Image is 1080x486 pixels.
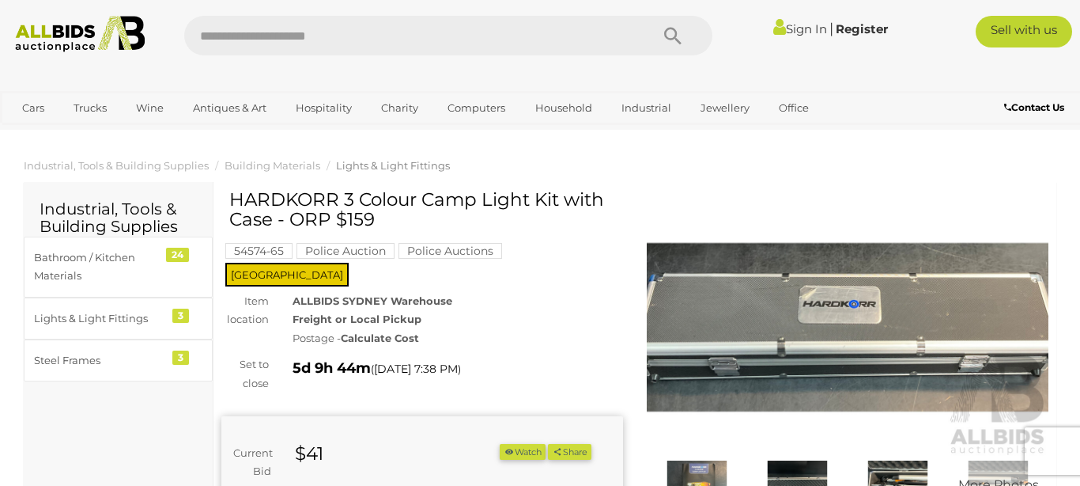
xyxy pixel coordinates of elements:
a: Wine [126,95,174,121]
mark: Police Auction [296,243,395,259]
div: 24 [166,248,189,262]
a: Lights & Light Fittings 3 [24,298,213,340]
a: Antiques & Art [183,95,277,121]
strong: ALLBIDS SYDNEY Warehouse [293,294,452,307]
div: 3 [172,351,189,365]
a: Household [525,95,602,121]
div: Set to close [210,355,281,393]
div: Bathroom / Kitchen Materials [34,249,164,286]
span: | [829,20,833,37]
li: Watch this item [500,444,546,461]
a: Computers [437,95,515,121]
a: Office [768,95,819,121]
a: Lights & Light Fittings [336,159,450,172]
mark: Police Auctions [398,243,502,259]
a: Contact Us [1004,99,1068,116]
a: Jewellery [690,95,760,121]
strong: $41 [295,442,323,465]
span: [DATE] 7:38 PM [374,362,458,376]
div: 3 [172,309,189,323]
a: Steel Frames 3 [24,340,213,382]
a: Sign In [773,21,827,36]
strong: Calculate Cost [341,332,419,344]
span: ( ) [371,363,461,375]
img: Allbids.com.au [8,16,152,52]
a: Police Auctions [398,245,502,257]
a: Building Materials [225,159,320,172]
button: Watch [500,444,546,461]
button: Share [548,444,591,461]
a: Bathroom / Kitchen Materials 24 [24,237,213,298]
button: Search [633,16,712,55]
strong: 5d 9h 44m [293,359,371,377]
div: Steel Frames [34,351,164,370]
span: [GEOGRAPHIC_DATA] [225,263,349,287]
a: Sell with us [976,16,1072,47]
h1: HARDKORR 3 Colour Camp Light Kit with Case - ORP $159 [229,190,619,230]
b: Contact Us [1004,101,1064,113]
div: Item location [210,292,281,329]
a: Industrial [611,95,682,121]
a: Hospitality [285,95,362,121]
div: Postage - [293,329,623,347]
h2: Industrial, Tools & Building Supplies [40,200,197,235]
a: Register [836,21,888,36]
img: HARDKORR 3 Colour Camp Light Kit with Case - ORP $159 [647,198,1048,457]
a: [GEOGRAPHIC_DATA] [74,121,206,147]
a: 54574-65 [225,245,293,257]
a: Police Auction [296,245,395,257]
a: Industrial, Tools & Building Supplies [24,159,209,172]
div: Lights & Light Fittings [34,309,164,328]
div: Current Bid [221,444,283,481]
a: Trucks [63,95,117,121]
strong: Freight or Local Pickup [293,313,421,325]
a: Sports [12,121,65,147]
mark: 54574-65 [225,243,293,259]
a: Cars [12,95,55,121]
a: Charity [371,95,429,121]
